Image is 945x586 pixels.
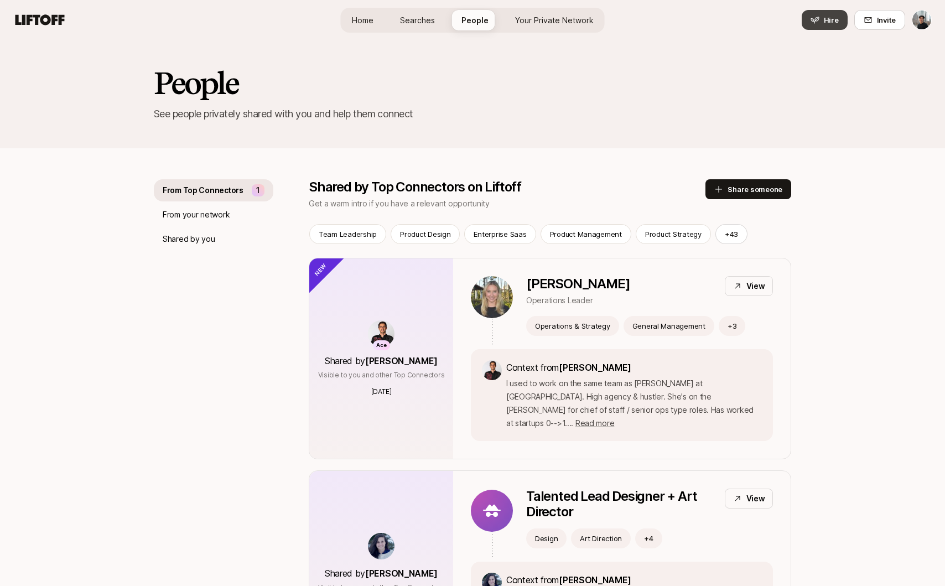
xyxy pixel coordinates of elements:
p: View [746,279,765,293]
button: Hire [802,10,848,30]
p: From your network [163,208,230,221]
p: [PERSON_NAME] [526,276,630,292]
p: Product Strategy [645,229,702,240]
p: 1 [256,184,260,197]
span: [PERSON_NAME] [559,362,631,373]
span: [PERSON_NAME] [365,568,438,579]
span: Read more [575,418,614,428]
p: Shared by [325,354,438,368]
span: [PERSON_NAME] [365,355,438,366]
p: Shared by Top Connectors on Liftoff [309,179,705,195]
button: Invite [854,10,905,30]
p: Product Design [400,229,450,240]
p: Operations & Strategy [535,320,610,331]
a: People [453,10,497,30]
img: f3789128_d726_40af_ba80_c488df0e0488.jpg [368,533,394,559]
div: New [290,240,345,294]
p: Context from [506,360,762,375]
p: Get a warm intro if you have a relevant opportunity [309,197,705,210]
span: Hire [824,14,839,25]
button: +3 [719,316,746,336]
img: 9b7f698e_ba64_456c_b983_8976e1755cd1.jpg [471,276,513,318]
p: I used to work on the same team as [PERSON_NAME] at [GEOGRAPHIC_DATA]. High agency & hustler. She... [506,377,762,430]
a: Your Private Network [506,10,603,30]
span: Searches [400,14,435,26]
p: Art Direction [580,533,622,544]
p: Shared by you [163,232,215,246]
span: [PERSON_NAME] [559,574,631,585]
p: Talented Lead Designer + Art Director [526,489,716,520]
span: People [461,14,489,26]
span: Your Private Network [515,14,594,26]
a: Home [343,10,382,30]
p: Operations Leader [526,294,630,307]
p: Product Management [550,229,622,240]
img: Billy Tseng [912,11,931,29]
button: +4 [635,528,662,548]
p: From Top Connectors [163,184,243,197]
button: Billy Tseng [912,10,932,30]
a: AceShared by[PERSON_NAME]Visible to you and other Top Connectors[DATE][PERSON_NAME]Operations Lea... [309,258,791,459]
p: [DATE] [371,387,392,397]
button: Share someone [705,179,791,199]
p: Visible to you and other Top Connectors [318,370,445,380]
img: ACg8ocKfD4J6FzG9_HAYQ9B8sLvPSEBLQEDmbHTY_vjoi9sRmV9s2RKt=s160-c [368,320,394,347]
p: Enterprise Saas [474,229,526,240]
p: View [746,492,765,505]
button: +43 [715,224,747,244]
a: Searches [391,10,444,30]
img: ACg8ocKfD4J6FzG9_HAYQ9B8sLvPSEBLQEDmbHTY_vjoi9sRmV9s2RKt=s160-c [482,360,502,380]
h2: People [154,66,791,100]
p: Ace [376,341,387,350]
p: Team Leadership [319,229,377,240]
span: Invite [877,14,896,25]
p: See people privately shared with you and help them connect [154,106,791,122]
p: Design [535,533,558,544]
span: Home [352,14,373,26]
p: Shared by [325,566,438,580]
p: General Management [632,320,705,331]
